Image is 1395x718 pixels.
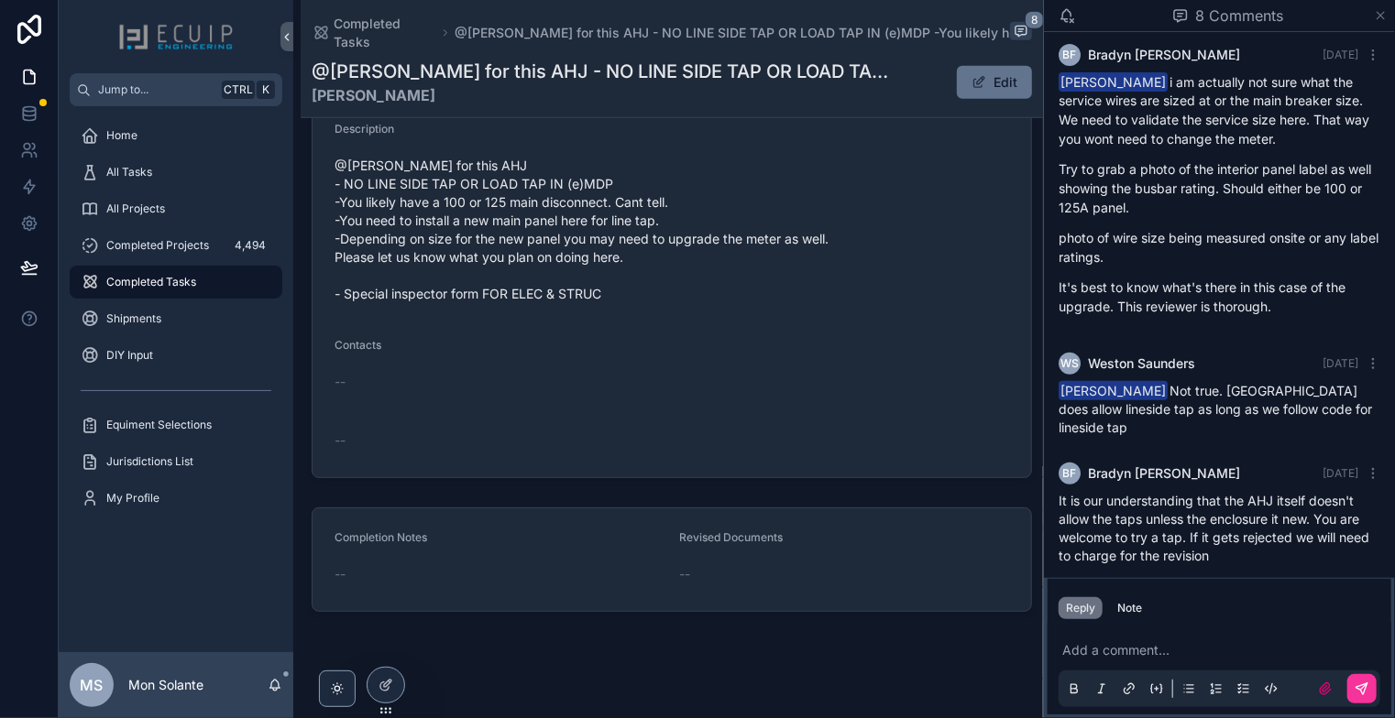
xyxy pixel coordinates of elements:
a: My Profile [70,482,282,515]
span: It is our understanding that the AHJ itself doesn't allow the taps unless the enclosure it new. Y... [1059,493,1369,563]
span: Not true. [GEOGRAPHIC_DATA] does allow lineside tap as long as we follow code for lineside tap [1059,383,1372,435]
span: Description [335,122,394,136]
a: Home [70,119,282,152]
span: [DATE] [1323,48,1358,61]
span: Ctrl [222,81,255,99]
a: Jurisdictions List [70,445,282,478]
span: Weston Saunders [1088,354,1195,373]
p: We need to validate the service size here. That way you wont need to change the meter. [1059,110,1380,148]
a: Shipments [70,302,282,335]
a: Completed Projects4,494 [70,229,282,262]
span: [PERSON_NAME] [1059,381,1168,400]
button: Reply [1059,597,1103,619]
a: All Projects [70,192,282,225]
span: Bradyn [PERSON_NAME] [1088,464,1240,483]
span: Jump to... [98,82,214,97]
span: My Profile [106,491,159,506]
a: Completed Tasks [70,266,282,299]
span: [DATE] [1323,356,1358,370]
span: -- [335,373,346,391]
span: Revised Documents [679,530,783,544]
span: 8 Comments [1196,5,1284,27]
span: 8 [1025,11,1044,29]
a: Equiment Selections [70,408,282,441]
div: scrollable content [59,106,293,538]
span: [DATE] [1323,466,1358,480]
span: All Projects [106,201,165,216]
button: Note [1110,597,1149,619]
button: 8 [1010,22,1032,44]
span: Bradyn [PERSON_NAME] [1088,46,1240,64]
span: -- [679,565,690,583]
a: Completed Tasks [312,15,436,51]
span: Completion Notes [335,530,427,544]
button: Edit [957,66,1032,99]
a: All Tasks [70,156,282,189]
span: Equiment Selections [106,418,212,432]
span: -- [335,431,346,450]
img: App logo [118,22,234,51]
span: Completed Tasks [106,275,196,289]
strong: [PERSON_NAME] [312,84,895,106]
span: Home [106,128,137,143]
span: MS [81,674,104,696]
span: BF [1063,48,1077,62]
span: All Tasks [106,165,152,179]
span: BF [1063,466,1077,481]
h1: @[PERSON_NAME] for this AHJ - NO LINE SIDE TAP OR LOAD TAP IN (e)MDP -You likely have [312,59,895,84]
span: Jurisdictions List [106,454,193,469]
span: -- [335,565,346,583]
p: photo of wire size being measured onsite or any label ratings. [1059,228,1380,267]
div: 4,494 [229,234,271,256]
span: Shipments [106,311,161,326]
button: Jump to...CtrlK [70,73,282,106]
span: @[PERSON_NAME] for this AHJ - NO LINE SIDE TAP OR LOAD TAP IN (e)MDP -You likely have a 100 or 12... [335,157,1009,303]
span: Completed Projects [106,238,209,253]
a: DIY Input [70,339,282,372]
p: It's best to know what's there in this case of the upgrade. This reviewer is thorough. [1059,277,1380,316]
a: @[PERSON_NAME] for this AHJ - NO LINE SIDE TAP OR LOAD TAP IN (e)MDP -You likely have [455,24,1025,42]
span: WS [1060,356,1079,371]
p: Try to grab a photo of the interior panel label as well showing the busbar rating. Should either ... [1059,159,1380,217]
div: i am actually not sure what the service wires are sized at or the main breaker size. [1059,73,1380,316]
span: [PERSON_NAME] [1059,72,1168,92]
span: Completed Tasks [334,15,436,51]
p: Mon Solante [128,676,203,694]
span: Contacts [335,338,381,352]
span: K [258,82,273,97]
div: Note [1117,601,1142,615]
span: DIY Input [106,348,153,363]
